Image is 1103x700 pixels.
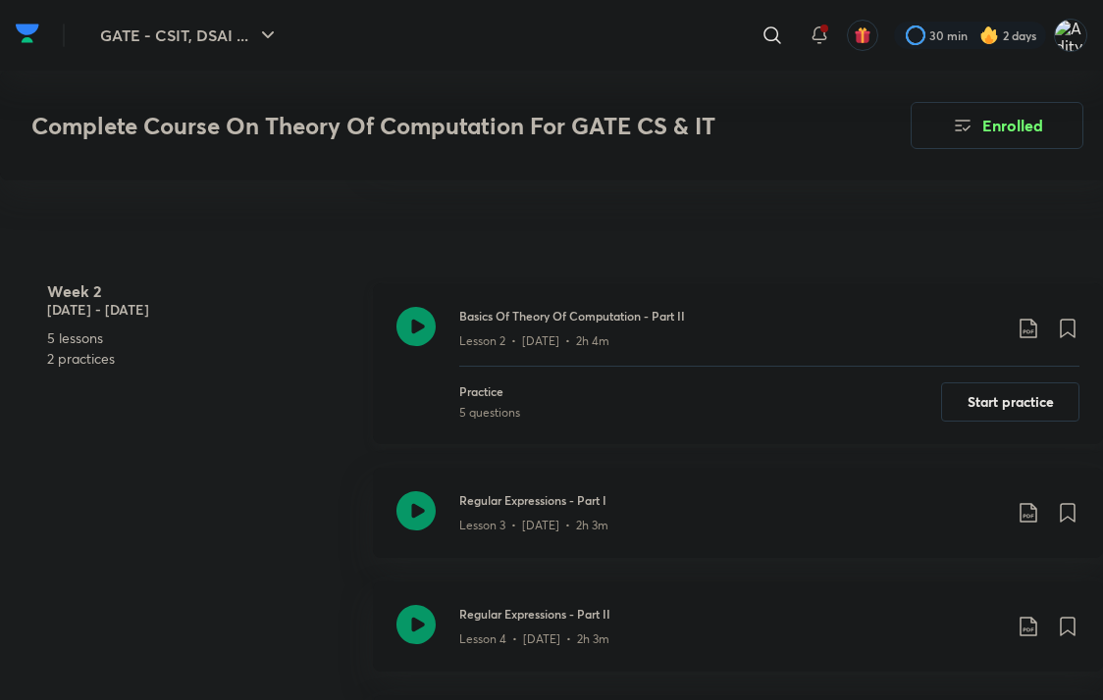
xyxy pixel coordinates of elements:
h3: Regular Expressions - Part II [459,605,1001,623]
button: avatar [847,20,878,51]
img: streak [979,25,999,45]
img: avatar [854,26,871,44]
a: Company Logo [16,19,39,53]
p: Practice [459,382,520,400]
p: Lesson 4 • [DATE] • 2h 3m [459,630,609,648]
button: Start practice [941,382,1079,422]
a: Regular Expressions - Part IILesson 4 • [DATE] • 2h 3m [373,581,1103,695]
h3: Basics Of Theory Of Computation - Part II [459,307,1001,325]
button: GATE - CSIT, DSAI ... [88,16,291,55]
a: Basics Of Theory Of Computation - Part IILesson 2 • [DATE] • 2h 4mPractice5 questionsStart practice [373,283,1103,468]
a: Regular Expressions - Part ILesson 3 • [DATE] • 2h 3m [373,468,1103,581]
img: Aditya A [1054,19,1087,52]
button: Enrolled [911,102,1083,149]
p: Lesson 3 • [DATE] • 2h 3m [459,517,608,534]
h4: Week 2 [47,283,358,299]
div: 5 questions [459,404,520,422]
h3: Complete Course On Theory Of Computation For GATE CS & IT [31,112,800,140]
img: Company Logo [16,19,39,48]
h3: Regular Expressions - Part I [459,491,1001,509]
p: Lesson 2 • [DATE] • 2h 4m [459,332,609,350]
p: 2 practices [47,348,358,369]
h5: [DATE] - [DATE] [47,299,358,320]
p: 5 lessons [47,327,358,348]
